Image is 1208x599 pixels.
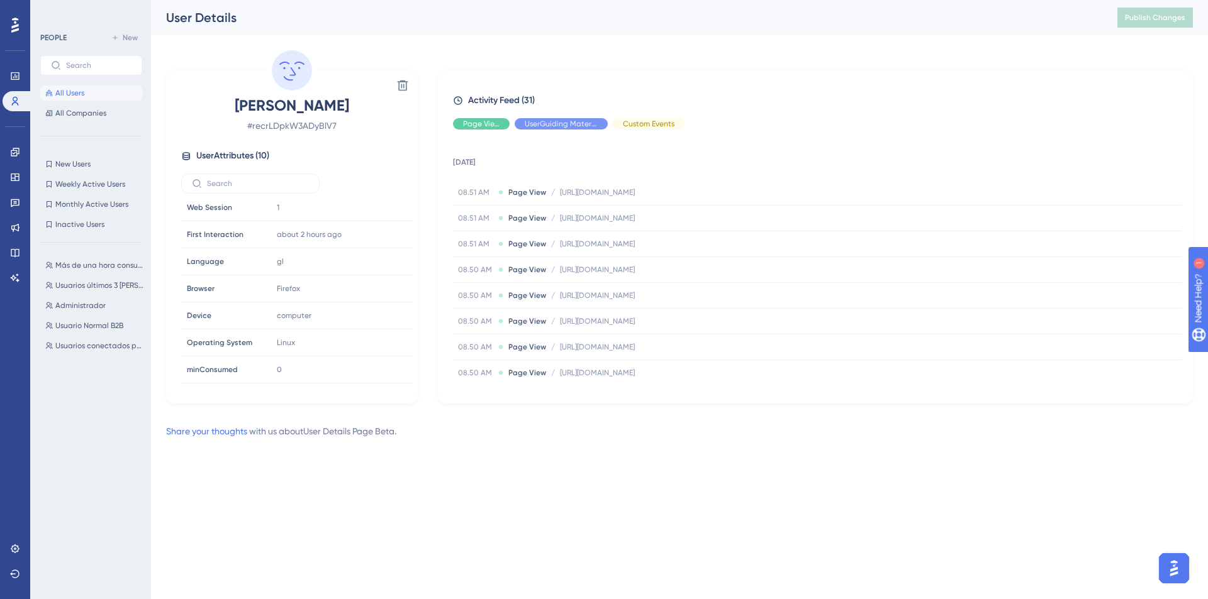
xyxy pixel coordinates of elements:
[40,217,142,232] button: Inactive Users
[560,290,635,300] span: [URL][DOMAIN_NAME]
[508,265,546,275] span: Page View
[551,316,555,326] span: /
[277,365,282,375] span: 0
[55,341,145,351] span: Usuarios conectados por primera vez
[560,368,635,378] span: [URL][DOMAIN_NAME]
[458,368,493,378] span: 08.50 AM
[453,140,1182,180] td: [DATE]
[40,338,150,353] button: Usuarios conectados por primera vez
[187,229,243,239] span: First Interaction
[55,280,145,290] span: Usuarios últimos 3 [PERSON_NAME] +B2B
[468,93,535,108] span: Activity Feed (31)
[458,342,493,352] span: 08.50 AM
[40,258,150,273] button: Más de una hora consumida
[560,265,635,275] span: [URL][DOMAIN_NAME]
[560,316,635,326] span: [URL][DOMAIN_NAME]
[40,177,142,192] button: Weekly Active Users
[187,338,252,348] span: Operating System
[55,179,125,189] span: Weekly Active Users
[508,342,546,352] span: Page View
[187,283,215,294] span: Browser
[508,368,546,378] span: Page View
[277,338,295,348] span: Linux
[55,199,128,209] span: Monthly Active Users
[551,265,555,275] span: /
[508,239,546,249] span: Page View
[40,106,142,121] button: All Companies
[40,298,150,313] button: Administrador
[463,119,500,129] span: Page View
[55,159,91,169] span: New Users
[123,33,138,43] span: New
[458,187,493,197] span: 08.51 AM
[458,316,493,326] span: 08.50 AM
[196,148,269,163] span: User Attributes ( 10 )
[508,187,546,197] span: Page View
[55,260,145,270] span: Más de una hora consumida
[207,179,309,188] input: Search
[30,3,79,18] span: Need Help?
[187,310,211,321] span: Device
[551,213,555,223] span: /
[66,61,131,70] input: Search
[40,157,142,172] button: New Users
[107,30,142,45] button: New
[560,239,635,249] span: [URL][DOMAIN_NAME]
[560,187,635,197] span: [URL][DOMAIN_NAME]
[277,283,300,294] span: Firefox
[277,310,311,321] span: computer
[40,85,142,101] button: All Users
[560,213,635,223] span: [URL][DOMAIN_NAME]
[187,202,232,212] span: Web Session
[525,119,598,129] span: UserGuiding Material
[551,187,555,197] span: /
[458,239,493,249] span: 08.51 AM
[55,321,123,331] span: Usuario Normal B2B
[277,256,284,267] span: gl
[1125,13,1185,23] span: Publish Changes
[560,342,635,352] span: [URL][DOMAIN_NAME]
[55,108,106,118] span: All Companies
[40,33,67,43] div: PEOPLE
[508,316,546,326] span: Page View
[40,278,150,293] button: Usuarios últimos 3 [PERSON_NAME] +B2B
[508,290,546,300] span: Page View
[87,6,91,16] div: 1
[166,426,247,436] a: Share your thoughts
[1155,549,1193,587] iframe: UserGuiding AI Assistant Launcher
[187,256,224,267] span: Language
[551,342,555,352] span: /
[458,265,493,275] span: 08.50 AM
[40,197,142,212] button: Monthly Active Users
[277,202,279,212] span: 1
[55,300,106,310] span: Administrador
[508,213,546,223] span: Page View
[551,239,555,249] span: /
[166,9,1086,26] div: User Details
[166,424,396,439] div: with us about User Details Page Beta .
[551,368,555,378] span: /
[551,290,555,300] span: /
[277,230,342,239] time: about 2 hours ago
[55,219,104,229] span: Inactive Users
[55,88,84,98] span: All Users
[1117,8,1193,28] button: Publish Changes
[623,119,674,129] span: Custom Events
[181,96,403,116] span: [PERSON_NAME]
[187,365,238,375] span: minConsumed
[458,290,493,300] span: 08.50 AM
[181,118,403,133] span: # recrLDpkW3ADyBlV7
[40,318,150,333] button: Usuario Normal B2B
[458,213,493,223] span: 08.51 AM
